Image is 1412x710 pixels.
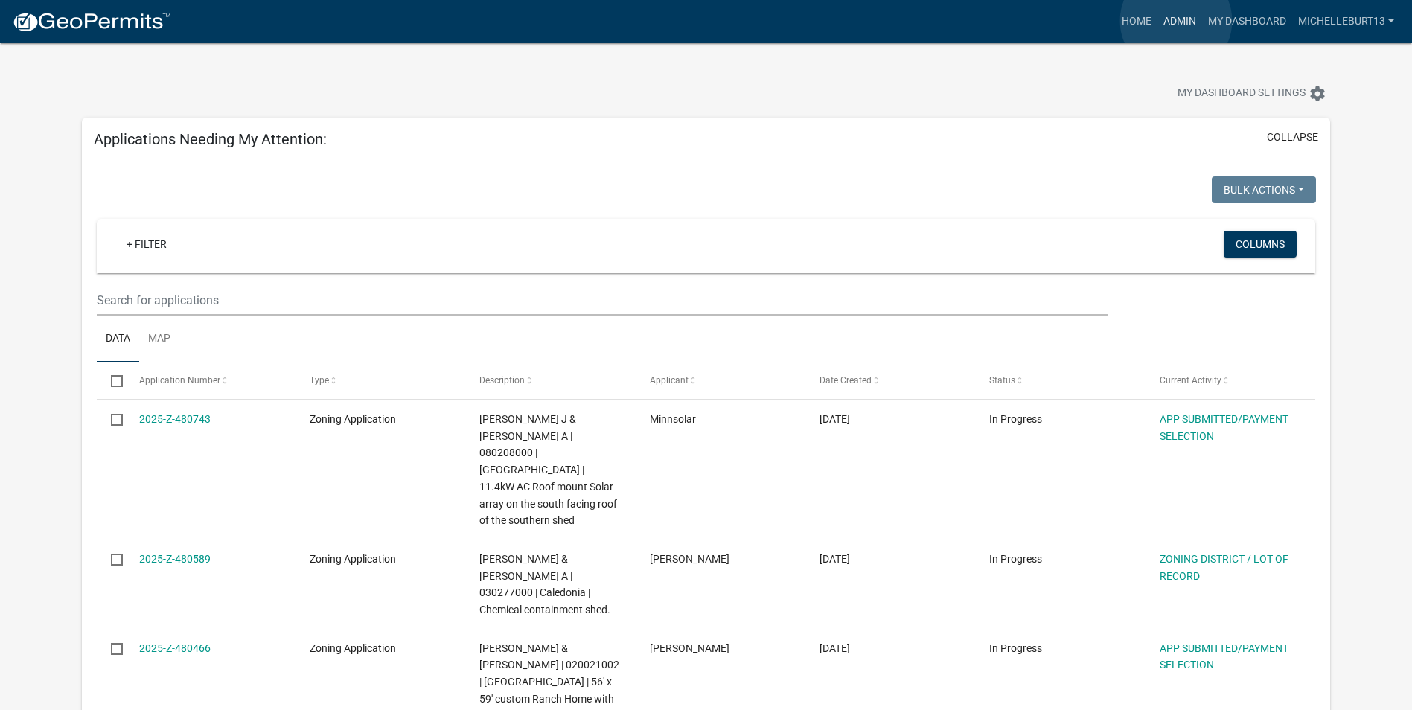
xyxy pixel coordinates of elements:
[310,642,396,654] span: Zoning Application
[479,413,617,527] span: PLZAK,WM J & MAUREEN A | 080208000 | La Crescent | 11.4kW AC Roof mount Solar array on the south ...
[310,553,396,565] span: Zoning Application
[989,553,1042,565] span: In Progress
[1160,553,1288,582] a: ZONING DISTRICT / LOT OF RECORD
[139,375,220,386] span: Application Number
[820,413,850,425] span: 09/18/2025
[650,375,689,386] span: Applicant
[975,362,1145,398] datatable-header-cell: Status
[310,375,329,386] span: Type
[820,553,850,565] span: 09/18/2025
[635,362,805,398] datatable-header-cell: Applicant
[1160,413,1288,442] a: APP SUBMITTED/PAYMENT SELECTION
[115,231,179,258] a: + Filter
[989,413,1042,425] span: In Progress
[1160,375,1221,386] span: Current Activity
[989,642,1042,654] span: In Progress
[139,316,179,363] a: Map
[125,362,295,398] datatable-header-cell: Application Number
[650,553,729,565] span: Joe Schieber
[139,553,211,565] a: 2025-Z-480589
[1267,129,1318,145] button: collapse
[820,642,850,654] span: 09/18/2025
[310,413,396,425] span: Zoning Application
[1202,7,1292,36] a: My Dashboard
[989,375,1015,386] span: Status
[650,642,729,654] span: Jeff Stier
[820,375,872,386] span: Date Created
[139,413,211,425] a: 2025-Z-480743
[805,362,975,398] datatable-header-cell: Date Created
[97,285,1108,316] input: Search for applications
[1292,7,1400,36] a: michelleburt13
[650,413,696,425] span: Minnsolar
[1212,176,1316,203] button: Bulk Actions
[94,130,327,148] h5: Applications Needing My Attention:
[296,362,465,398] datatable-header-cell: Type
[139,642,211,654] a: 2025-Z-480466
[1178,85,1306,103] span: My Dashboard Settings
[1157,7,1202,36] a: Admin
[1145,362,1314,398] datatable-header-cell: Current Activity
[1309,85,1326,103] i: settings
[1160,642,1288,671] a: APP SUBMITTED/PAYMENT SELECTION
[479,375,525,386] span: Description
[1224,231,1297,258] button: Columns
[1166,79,1338,108] button: My Dashboard Settingssettings
[1116,7,1157,36] a: Home
[479,553,610,615] span: SCHIEBER,JAMES J & PATRICIA A | 030277000 | Caledonia | Chemical containment shed.
[97,316,139,363] a: Data
[465,362,635,398] datatable-header-cell: Description
[97,362,125,398] datatable-header-cell: Select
